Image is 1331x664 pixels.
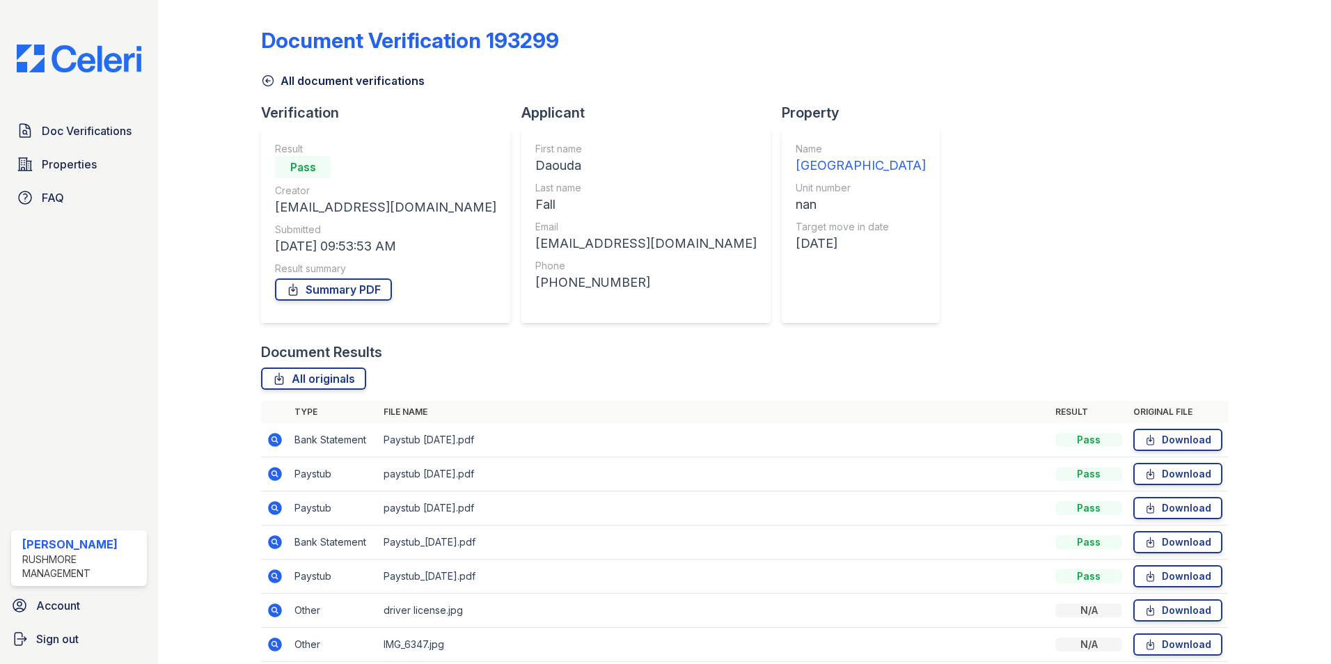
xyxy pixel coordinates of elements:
div: [GEOGRAPHIC_DATA] [796,156,926,175]
td: Paystub_[DATE].pdf [378,560,1050,594]
a: Download [1133,565,1222,587]
td: Bank Statement [289,423,378,457]
a: Account [6,592,152,619]
td: paystub [DATE].pdf [378,491,1050,525]
div: Last name [535,181,757,195]
div: Property [782,103,951,122]
div: [DATE] 09:53:53 AM [275,237,496,256]
img: CE_Logo_Blue-a8612792a0a2168367f1c8372b55b34899dd931a85d93a1a3d3e32e68fde9ad4.png [6,45,152,72]
div: Pass [1055,433,1122,447]
a: All document verifications [261,72,425,89]
div: nan [796,195,926,214]
span: Account [36,597,80,614]
div: [EMAIL_ADDRESS][DOMAIN_NAME] [275,198,496,217]
th: Result [1050,401,1128,423]
a: Download [1133,531,1222,553]
td: Paystub [289,560,378,594]
a: Name [GEOGRAPHIC_DATA] [796,142,926,175]
div: Document Verification 193299 [261,28,559,53]
div: Fall [535,195,757,214]
td: driver license.jpg [378,594,1050,628]
a: Download [1133,463,1222,485]
span: Doc Verifications [42,122,132,139]
a: Download [1133,599,1222,622]
a: Download [1133,429,1222,451]
td: Paystub [289,457,378,491]
a: Sign out [6,625,152,653]
div: Pass [275,156,331,178]
div: N/A [1055,603,1122,617]
a: All originals [261,367,366,390]
div: First name [535,142,757,156]
div: Document Results [261,342,382,362]
div: Result [275,142,496,156]
div: [PHONE_NUMBER] [535,273,757,292]
div: Verification [261,103,521,122]
div: Target move in date [796,220,926,234]
div: Pass [1055,501,1122,515]
div: [EMAIL_ADDRESS][DOMAIN_NAME] [535,234,757,253]
div: [PERSON_NAME] [22,536,141,553]
div: Unit number [796,181,926,195]
td: IMG_6347.jpg [378,628,1050,662]
th: Type [289,401,378,423]
th: File name [378,401,1050,423]
div: Pass [1055,467,1122,481]
td: Other [289,594,378,628]
td: Other [289,628,378,662]
div: [DATE] [796,234,926,253]
div: Applicant [521,103,782,122]
iframe: chat widget [1273,608,1317,650]
a: Doc Verifications [11,117,147,145]
div: Pass [1055,535,1122,549]
div: Pass [1055,569,1122,583]
a: Summary PDF [275,278,392,301]
div: Phone [535,259,757,273]
td: Bank Statement [289,525,378,560]
span: Sign out [36,631,79,647]
div: Name [796,142,926,156]
div: Creator [275,184,496,198]
div: Email [535,220,757,234]
div: N/A [1055,638,1122,651]
th: Original file [1128,401,1228,423]
div: Rushmore Management [22,553,141,580]
a: Properties [11,150,147,178]
span: Properties [42,156,97,173]
span: FAQ [42,189,64,206]
div: Result summary [275,262,496,276]
a: FAQ [11,184,147,212]
div: Submitted [275,223,496,237]
td: Paystub_[DATE].pdf [378,525,1050,560]
div: Daouda [535,156,757,175]
td: paystub [DATE].pdf [378,457,1050,491]
a: Download [1133,633,1222,656]
td: Paystub [289,491,378,525]
td: Paystub [DATE].pdf [378,423,1050,457]
a: Download [1133,497,1222,519]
